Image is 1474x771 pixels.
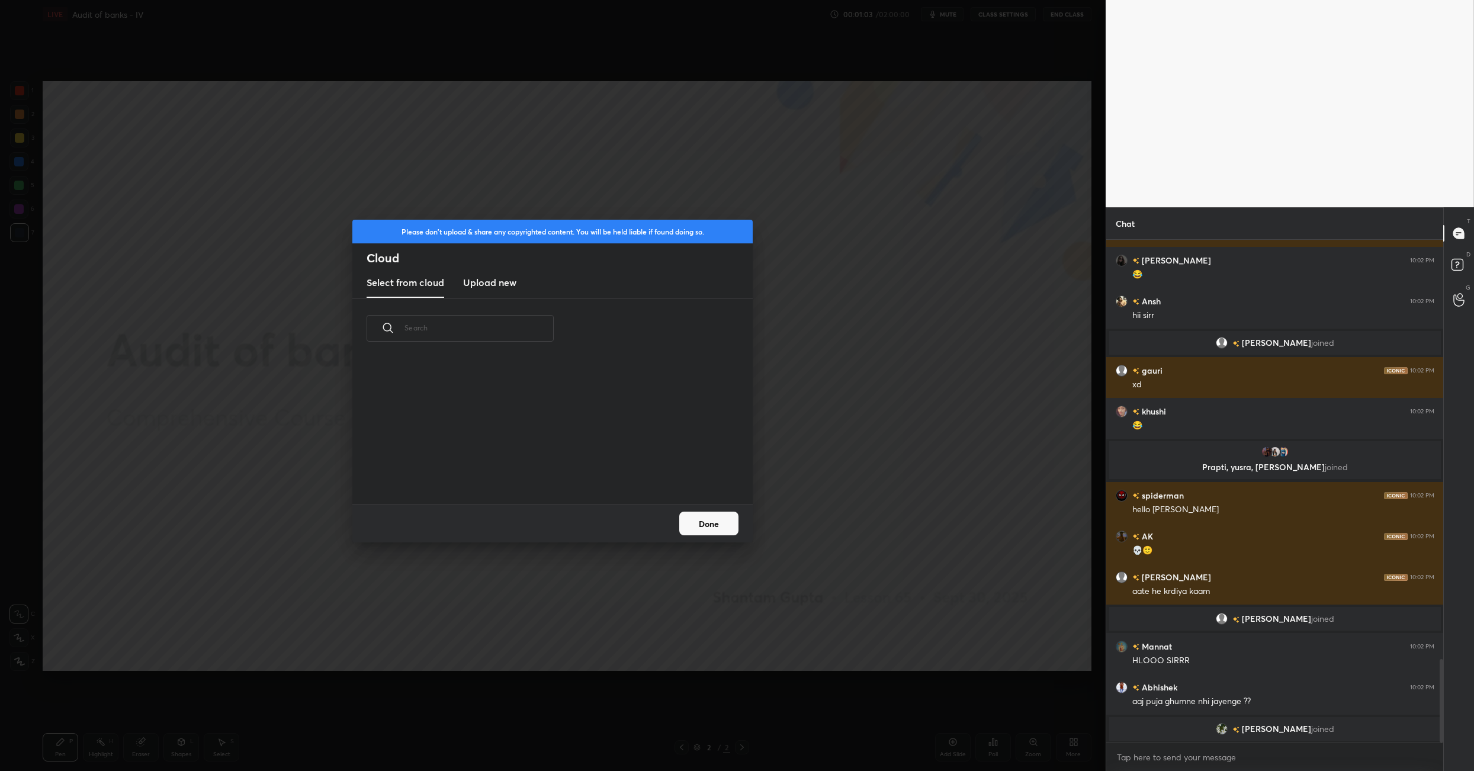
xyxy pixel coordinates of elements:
[1410,684,1434,691] div: 10:02 PM
[1132,493,1139,499] img: no-rating-badge.077c3623.svg
[1410,643,1434,650] div: 10:02 PM
[1116,571,1128,583] img: default.png
[367,250,753,266] h2: Cloud
[1410,408,1434,415] div: 10:02 PM
[1116,641,1128,653] img: e609a42d52644befbce13895e312b615.jpg
[1139,571,1211,583] h6: [PERSON_NAME]
[1132,258,1139,264] img: no-rating-badge.077c3623.svg
[1216,723,1228,735] img: 27bdeb9e1ac34fd18cc2f1649492655b.jpg
[1139,681,1177,693] h6: Abhishek
[1139,405,1166,417] h6: khushi
[679,512,738,535] button: Done
[1132,586,1434,597] div: aate he krdiya kaam
[1132,574,1139,581] img: no-rating-badge.077c3623.svg
[1311,338,1334,348] span: joined
[1277,446,1289,458] img: 2378711ff7984aef94120e87beb96a0d.jpg
[1410,298,1434,305] div: 10:02 PM
[1232,340,1239,347] img: no-rating-badge.077c3623.svg
[1242,338,1311,348] span: [PERSON_NAME]
[1132,685,1139,691] img: no-rating-badge.077c3623.svg
[1311,614,1334,624] span: joined
[1106,240,1444,743] div: grid
[463,275,516,290] h3: Upload new
[1132,655,1434,667] div: HLOOO SIRRR
[1116,490,1128,502] img: d7b266e9af654528916c65a7cf32705e.jpg
[1269,446,1281,458] img: 6294590134de4d71a34da35e574ac329.jpg
[1139,295,1161,307] h6: Ansh
[1410,533,1434,540] div: 10:02 PM
[1325,461,1348,473] span: joined
[1116,295,1128,307] img: 27eb0fbe850948edbef3a33b446be296.jpg
[1116,682,1128,693] img: 6f68f2a55eb8455e922a5563743efcb3.jpg
[1139,640,1172,653] h6: Mannat
[1384,367,1408,374] img: iconic-dark.1390631f.png
[1242,614,1311,624] span: [PERSON_NAME]
[1410,257,1434,264] div: 10:02 PM
[1139,489,1184,502] h6: spiderman
[1116,531,1128,542] img: 2df3816994b4450395fb12688668d8ab.jpg
[1466,283,1470,292] p: G
[1132,534,1139,540] img: no-rating-badge.077c3623.svg
[352,220,753,243] div: Please don't upload & share any copyrighted content. You will be held liable if found doing so.
[1132,368,1139,374] img: no-rating-badge.077c3623.svg
[1139,364,1162,377] h6: gauri
[352,355,738,505] div: grid
[1232,616,1239,623] img: no-rating-badge.077c3623.svg
[1384,533,1408,540] img: iconic-dark.1390631f.png
[1139,530,1153,542] h6: AK
[1116,365,1128,377] img: default.png
[1384,574,1408,581] img: iconic-dark.1390631f.png
[1410,574,1434,581] div: 10:02 PM
[1410,367,1434,374] div: 10:02 PM
[1384,492,1408,499] img: iconic-dark.1390631f.png
[1216,337,1228,349] img: default.png
[1139,254,1211,266] h6: [PERSON_NAME]
[1132,545,1434,557] div: 💀🙂
[1311,724,1334,734] span: joined
[1132,420,1434,432] div: 😂
[1116,462,1434,472] p: Prapti, yusra, [PERSON_NAME]
[1132,269,1434,281] div: 😂
[1232,727,1239,733] img: no-rating-badge.077c3623.svg
[1132,409,1139,415] img: no-rating-badge.077c3623.svg
[1216,613,1228,625] img: default.png
[1132,298,1139,305] img: no-rating-badge.077c3623.svg
[1466,250,1470,259] p: D
[1132,644,1139,650] img: no-rating-badge.077c3623.svg
[1467,217,1470,226] p: T
[1242,724,1311,734] span: [PERSON_NAME]
[1116,406,1128,417] img: 1b34d8616f2a4f56ba74c20f3cabd5d1.jpg
[1261,446,1273,458] img: 3
[1132,696,1434,708] div: aaj puja ghumne nhi jayenge ??
[1132,310,1434,322] div: hii sirr
[367,275,444,290] h3: Select from cloud
[1132,504,1434,516] div: hello [PERSON_NAME]
[1116,255,1128,266] img: d5e60321c15a449f904b58f3343f34be.jpg
[1132,379,1434,391] div: xd
[1106,208,1144,239] p: Chat
[404,303,554,353] input: Search
[1410,492,1434,499] div: 10:02 PM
